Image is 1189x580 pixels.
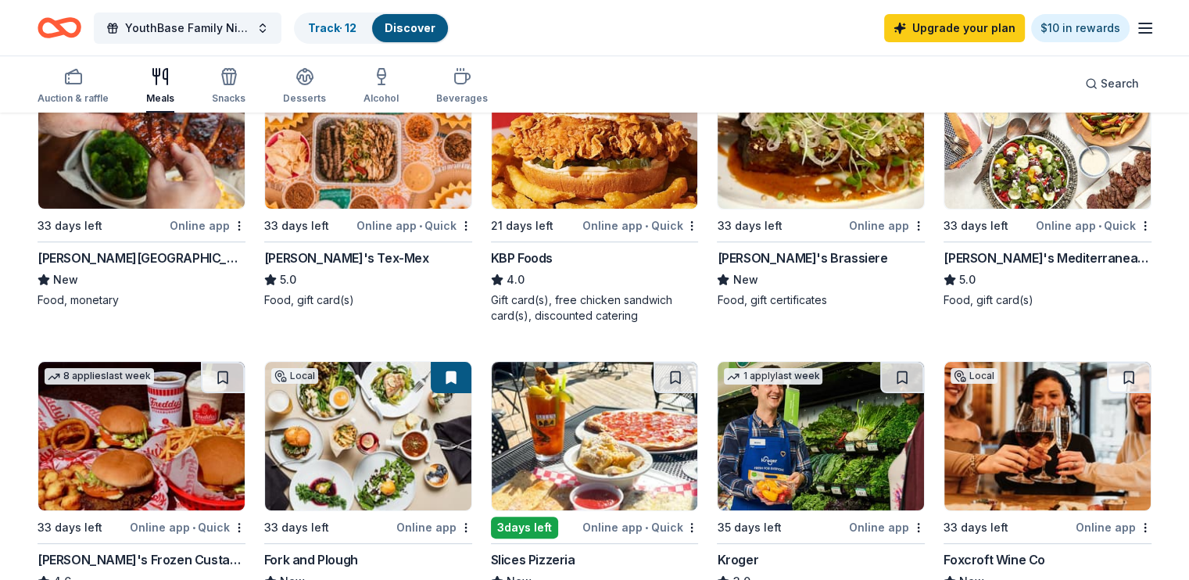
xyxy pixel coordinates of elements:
[283,92,326,105] div: Desserts
[717,249,887,267] div: [PERSON_NAME]'s Brassiere
[1076,517,1151,537] div: Online app
[491,249,553,267] div: KBP Foods
[264,249,429,267] div: [PERSON_NAME]'s Tex-Mex
[492,362,698,510] img: Image for Slices Pizzeria
[308,21,356,34] a: Track· 12
[283,61,326,113] button: Desserts
[264,518,329,537] div: 33 days left
[385,21,435,34] a: Discover
[849,216,925,235] div: Online app
[1098,220,1101,232] span: •
[944,550,1045,569] div: Foxcroft Wine Co
[146,61,174,113] button: Meals
[951,368,997,384] div: Local
[436,61,488,113] button: Beverages
[364,61,399,113] button: Alcohol
[364,92,399,105] div: Alcohol
[944,249,1151,267] div: [PERSON_NAME]'s Mediterranean Cafe
[356,216,472,235] div: Online app Quick
[582,517,698,537] div: Online app Quick
[38,550,245,569] div: [PERSON_NAME]'s Frozen Custard & Steakburgers
[1073,68,1151,99] button: Search
[396,517,472,537] div: Online app
[94,13,281,44] button: YouthBase Family Night Dinner
[944,518,1008,537] div: 33 days left
[280,270,296,289] span: 5.0
[130,517,245,537] div: Online app Quick
[491,217,553,235] div: 21 days left
[192,521,195,534] span: •
[264,217,329,235] div: 33 days left
[264,292,472,308] div: Food, gift card(s)
[491,517,558,539] div: 3 days left
[264,550,358,569] div: Fork and Plough
[38,9,81,46] a: Home
[718,362,924,510] img: Image for Kroger
[125,19,250,38] span: YouthBase Family Night Dinner
[717,217,782,235] div: 33 days left
[1031,14,1130,42] a: $10 in rewards
[491,550,575,569] div: Slices Pizzeria
[645,220,648,232] span: •
[1036,216,1151,235] div: Online app Quick
[959,270,976,289] span: 5.0
[271,368,318,384] div: Local
[491,59,699,324] a: Image for KBP Foods2 applieslast week21 days leftOnline app•QuickKBP Foods4.0Gift card(s), free c...
[265,60,471,209] img: Image for Chuy's Tex-Mex
[38,60,245,209] img: Image for Logan's Roadhouse
[718,60,924,209] img: Image for Stella's Brassiere
[146,92,174,105] div: Meals
[45,368,154,385] div: 8 applies last week
[717,518,781,537] div: 35 days left
[944,59,1151,308] a: Image for Taziki's Mediterranean Cafe4 applieslast week33 days leftOnline app•Quick[PERSON_NAME]'...
[724,368,822,385] div: 1 apply last week
[265,362,471,510] img: Image for Fork and Plough
[717,59,925,308] a: Image for Stella's BrassiereLocal33 days leftOnline app[PERSON_NAME]'s BrassiereNewFood, gift cer...
[38,292,245,308] div: Food, monetary
[170,216,245,235] div: Online app
[419,220,422,232] span: •
[38,518,102,537] div: 33 days left
[491,292,699,324] div: Gift card(s), free chicken sandwich card(s), discounted catering
[53,270,78,289] span: New
[38,61,109,113] button: Auction & raffle
[944,60,1151,209] img: Image for Taziki's Mediterranean Cafe
[849,517,925,537] div: Online app
[38,362,245,510] img: Image for Freddy's Frozen Custard & Steakburgers
[507,270,525,289] span: 4.0
[944,362,1151,510] img: Image for Foxcroft Wine Co
[264,59,472,308] a: Image for Chuy's Tex-Mex1 applylast week33 days leftOnline app•Quick[PERSON_NAME]'s Tex-Mex5.0Foo...
[884,14,1025,42] a: Upgrade your plan
[492,60,698,209] img: Image for KBP Foods
[38,59,245,308] a: Image for Logan's Roadhouse1 applylast weekLocal33 days leftOnline app[PERSON_NAME][GEOGRAPHIC_DA...
[38,249,245,267] div: [PERSON_NAME][GEOGRAPHIC_DATA]
[212,92,245,105] div: Snacks
[645,521,648,534] span: •
[944,292,1151,308] div: Food, gift card(s)
[944,217,1008,235] div: 33 days left
[38,217,102,235] div: 33 days left
[436,92,488,105] div: Beverages
[582,216,698,235] div: Online app Quick
[38,92,109,105] div: Auction & raffle
[732,270,757,289] span: New
[717,550,758,569] div: Kroger
[717,292,925,308] div: Food, gift certificates
[1101,74,1139,93] span: Search
[212,61,245,113] button: Snacks
[294,13,449,44] button: Track· 12Discover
